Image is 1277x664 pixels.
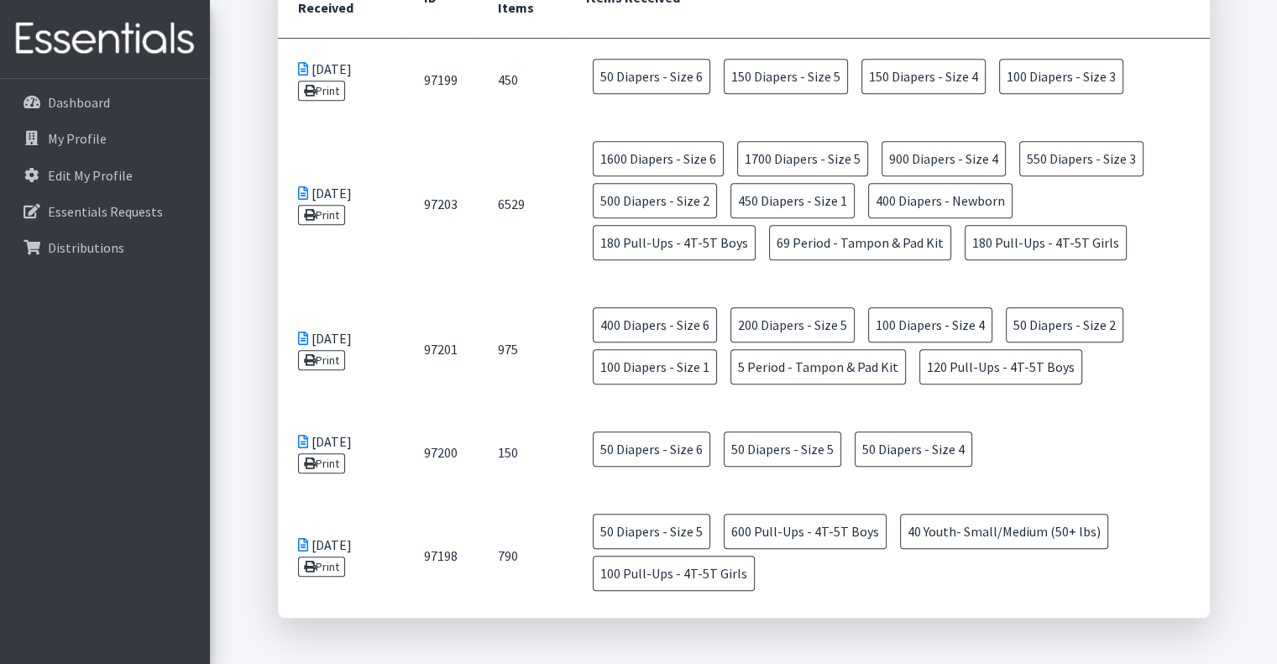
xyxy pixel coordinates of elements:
span: 100 Diapers - Size 3 [999,59,1123,94]
span: 50 Diapers - Size 6 [593,59,710,94]
td: 97200 [404,411,478,494]
td: 97199 [404,39,478,122]
p: Distributions [48,239,124,256]
a: Print [298,557,346,577]
p: My Profile [48,130,107,147]
span: 900 Diapers - Size 4 [882,141,1006,176]
span: 100 Diapers - Size 1 [593,349,717,384]
span: 69 Period - Tampon & Pad Kit [769,225,951,260]
td: [DATE] [278,121,404,287]
a: Print [298,350,346,370]
span: 400 Diapers - Newborn [868,183,1013,218]
span: 400 Diapers - Size 6 [593,307,717,342]
td: 97203 [404,121,478,287]
a: Print [298,453,346,473]
span: 1700 Diapers - Size 5 [737,141,868,176]
a: Essentials Requests [7,195,203,228]
a: Print [298,81,346,101]
span: 500 Diapers - Size 2 [593,183,717,218]
td: 97198 [404,494,478,618]
span: 550 Diapers - Size 3 [1019,141,1144,176]
span: 200 Diapers - Size 5 [730,307,855,342]
span: 50 Diapers - Size 6 [593,431,710,467]
span: 40 Youth- Small/Medium (50+ lbs) [900,514,1108,549]
td: [DATE] [278,287,404,411]
p: Essentials Requests [48,203,163,220]
td: 97201 [404,287,478,411]
span: 100 Pull-Ups - 4T-5T Girls [593,556,755,591]
span: 150 Diapers - Size 5 [724,59,848,94]
span: 1600 Diapers - Size 6 [593,141,724,176]
td: 150 [478,411,567,494]
span: 100 Diapers - Size 4 [868,307,992,342]
p: Dashboard [48,94,110,111]
span: 50 Diapers - Size 2 [1006,307,1123,342]
a: Dashboard [7,86,203,119]
td: 975 [478,287,567,411]
p: Edit My Profile [48,167,133,184]
td: 450 [478,39,567,122]
td: 6529 [478,121,567,287]
a: Distributions [7,231,203,264]
span: 600 Pull-Ups - 4T-5T Boys [724,514,887,549]
span: 5 Period - Tampon & Pad Kit [730,349,906,384]
td: [DATE] [278,411,404,494]
td: 790 [478,494,567,618]
a: My Profile [7,122,203,155]
span: 180 Pull-Ups - 4T-5T Boys [593,225,756,260]
a: Edit My Profile [7,159,203,192]
span: 50 Diapers - Size 5 [724,431,841,467]
span: 150 Diapers - Size 4 [861,59,986,94]
td: [DATE] [278,494,404,618]
span: 450 Diapers - Size 1 [730,183,855,218]
span: 180 Pull-Ups - 4T-5T Girls [965,225,1127,260]
span: 50 Diapers - Size 5 [593,514,710,549]
img: HumanEssentials [7,11,203,67]
span: 50 Diapers - Size 4 [855,431,972,467]
a: Print [298,205,346,225]
span: 120 Pull-Ups - 4T-5T Boys [919,349,1082,384]
td: [DATE] [278,39,404,122]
